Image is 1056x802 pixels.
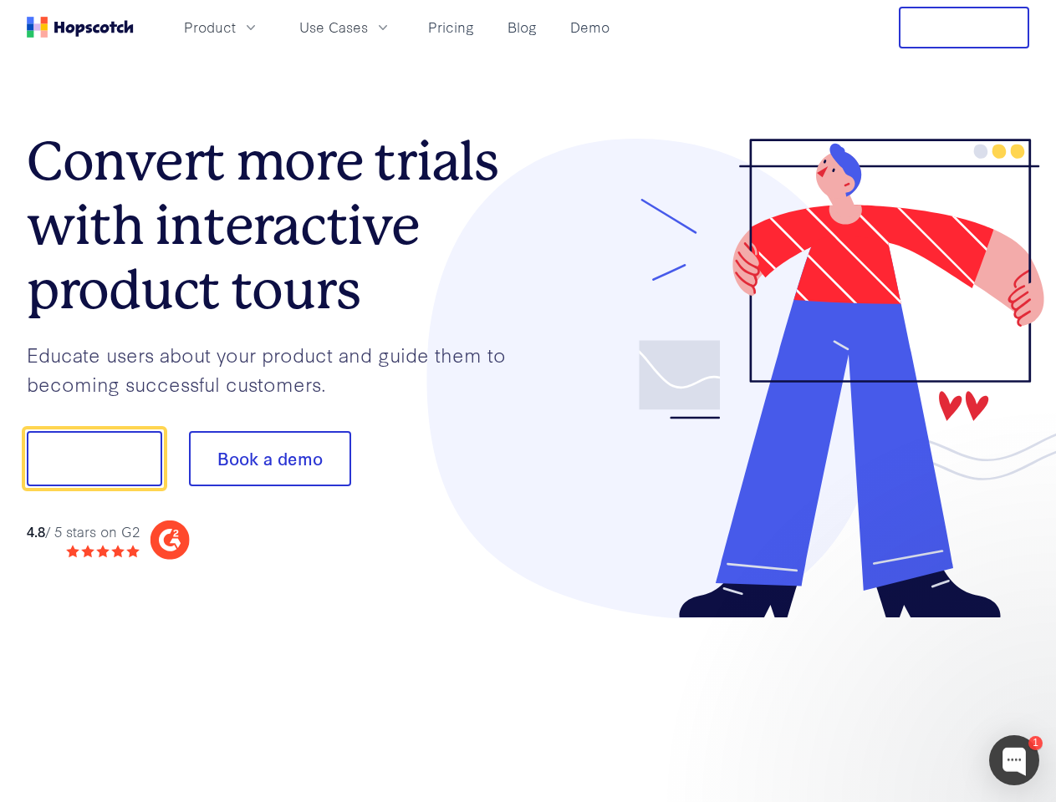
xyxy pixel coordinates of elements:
strong: 4.8 [27,521,45,541]
button: Use Cases [289,13,401,41]
span: Product [184,17,236,38]
button: Book a demo [189,431,351,486]
button: Product [174,13,269,41]
a: Home [27,17,134,38]
span: Use Cases [299,17,368,38]
button: Show me! [27,431,162,486]
h1: Convert more trials with interactive product tours [27,129,528,322]
a: Demo [564,13,616,41]
div: / 5 stars on G2 [27,521,140,542]
a: Blog [501,13,543,41]
a: Pricing [421,13,481,41]
p: Educate users about your product and guide them to becoming successful customers. [27,340,528,398]
button: Free Trial [899,7,1029,48]
div: 1 [1028,736,1043,750]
